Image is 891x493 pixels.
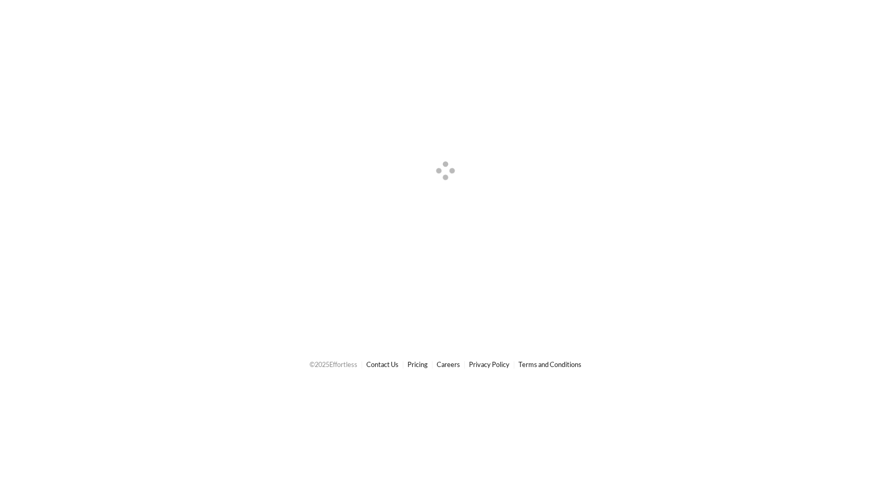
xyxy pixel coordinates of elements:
a: Privacy Policy [469,360,510,369]
a: Pricing [407,360,428,369]
a: Contact Us [366,360,399,369]
span: © 2025 Effortless [310,360,357,369]
a: Careers [437,360,460,369]
a: Terms and Conditions [518,360,581,369]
